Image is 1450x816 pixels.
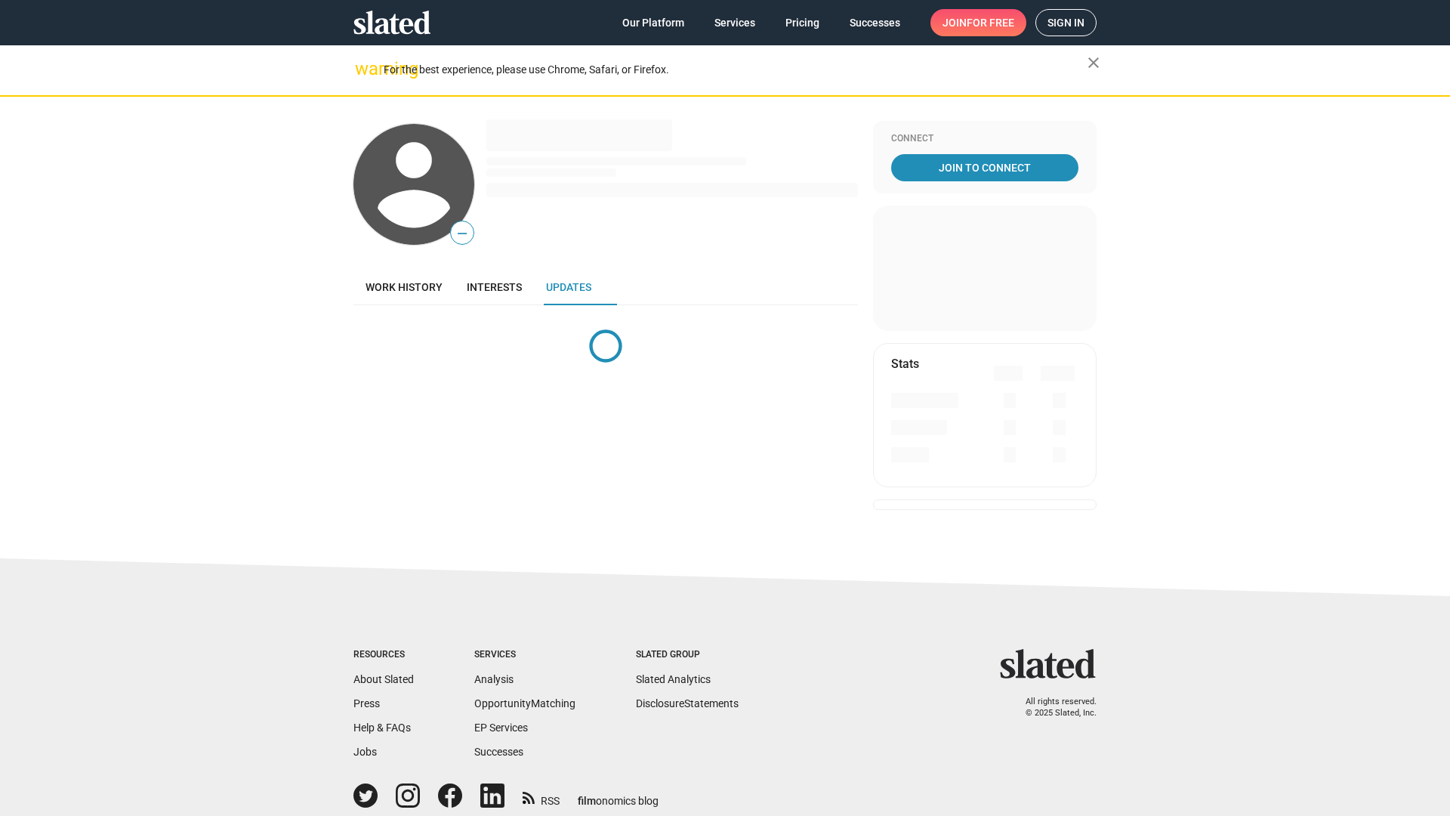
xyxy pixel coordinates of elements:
mat-icon: close [1084,54,1103,72]
a: Successes [838,9,912,36]
a: EP Services [474,722,528,734]
span: film [578,795,596,807]
a: Work history [353,269,455,305]
a: Help & FAQs [353,722,411,734]
span: Updates [546,281,591,293]
a: Interests [455,269,534,305]
span: for free [967,9,1014,36]
a: Services [702,9,767,36]
span: Pricing [785,9,819,36]
a: Press [353,697,380,709]
div: Resources [353,649,414,661]
a: Pricing [773,9,831,36]
mat-card-title: Stats [891,356,919,372]
div: For the best experience, please use Chrome, Safari, or Firefox. [384,60,1087,80]
a: Slated Analytics [636,673,711,685]
a: Analysis [474,673,514,685]
span: Services [714,9,755,36]
span: Our Platform [622,9,684,36]
span: Join [942,9,1014,36]
a: Our Platform [610,9,696,36]
a: Successes [474,746,523,758]
a: RSS [523,785,560,808]
div: Services [474,649,575,661]
mat-icon: warning [355,60,373,78]
a: DisclosureStatements [636,697,739,709]
a: Jobs [353,746,377,758]
span: Successes [850,9,900,36]
a: Join To Connect [891,154,1078,181]
div: Slated Group [636,649,739,661]
a: About Slated [353,673,414,685]
a: Updates [534,269,603,305]
p: All rights reserved. © 2025 Slated, Inc. [1010,697,1097,719]
span: Sign in [1047,10,1084,36]
a: Sign in [1035,9,1097,36]
div: Connect [891,133,1078,145]
a: Joinfor free [930,9,1026,36]
a: OpportunityMatching [474,697,575,709]
span: Work history [366,281,443,293]
span: Interests [467,281,522,293]
span: — [451,224,474,243]
a: filmonomics blog [578,782,659,808]
span: Join To Connect [894,154,1075,181]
